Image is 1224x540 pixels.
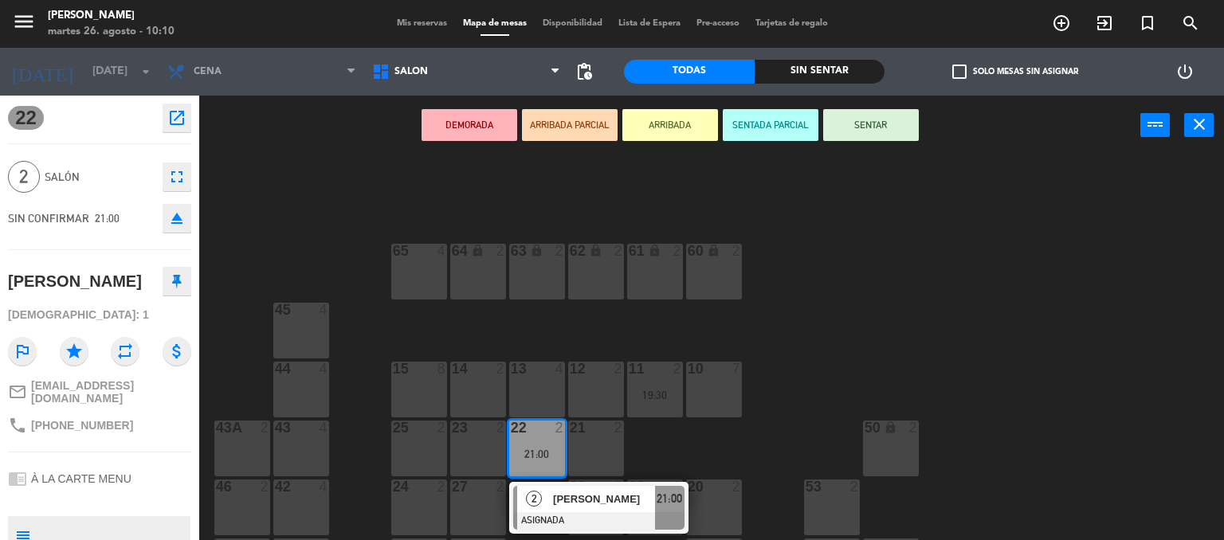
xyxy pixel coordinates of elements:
div: 24 [393,479,394,494]
button: eject [163,204,191,233]
div: martes 26. agosto - 10:10 [48,24,175,40]
i: power_settings_new [1175,62,1195,81]
span: À LA CARTE MENU [31,472,131,485]
i: exit_to_app [1095,14,1114,33]
i: menu [12,10,36,33]
div: 2 [437,421,447,435]
span: Salón [45,168,155,186]
div: 2 [496,421,506,435]
span: 2 [526,491,542,507]
button: ARRIBADA PARCIAL [522,109,618,141]
div: 23 [452,421,453,435]
i: add_circle_outline [1052,14,1071,33]
i: close [1190,115,1209,134]
div: 2 [261,421,270,435]
div: 27 [452,479,453,494]
div: 7 [732,362,742,376]
label: Solo mesas sin asignar [952,65,1078,79]
div: Sin sentar [755,60,885,84]
span: Tarjetas de regalo [747,19,836,28]
div: 2 [732,479,742,494]
button: open_in_new [163,104,191,132]
span: check_box_outline_blank [952,65,967,79]
div: 4 [437,244,447,258]
button: ARRIBADA [622,109,718,141]
span: SIN CONFIRMAR [8,212,89,225]
div: 2 [614,421,624,435]
i: phone [8,416,27,435]
div: 4 [320,421,329,435]
span: [PHONE_NUMBER] [31,419,133,432]
div: 2 [850,479,860,494]
div: 4 [555,362,565,376]
div: 21:00 [509,448,565,460]
div: 60 [688,244,688,258]
i: lock [471,244,484,257]
button: menu [12,10,36,39]
div: 43 [275,421,276,435]
span: Mis reservas [389,19,455,28]
div: 2 [614,244,624,258]
span: [EMAIL_ADDRESS][DOMAIN_NAME] [31,379,191,405]
div: 22 [511,421,512,435]
div: 4 [320,479,329,494]
div: 61 [629,244,630,258]
div: [PERSON_NAME] [8,268,142,295]
div: 62 [570,244,571,258]
div: 4 [320,362,329,376]
div: 2 [496,244,506,258]
span: 22 [8,106,44,130]
i: lock [884,421,897,434]
span: pending_actions [575,62,594,81]
div: 2 [496,362,506,376]
div: 2 [909,421,919,435]
div: 2 [673,244,683,258]
div: 2 [614,362,624,376]
div: 63 [511,244,512,258]
i: lock [707,244,720,257]
i: attach_money [163,337,191,366]
div: 53 [806,479,806,494]
i: open_in_new [167,108,186,127]
div: [PERSON_NAME] [48,8,175,24]
div: 14 [452,362,453,376]
div: 44 [275,362,276,376]
a: mail_outline[EMAIL_ADDRESS][DOMAIN_NAME] [8,379,191,405]
i: lock [648,244,661,257]
div: 2 [614,479,624,494]
div: 4 [320,303,329,317]
div: 11 [629,362,630,376]
i: mail_outline [8,382,27,401]
span: 21:00 [657,489,682,508]
div: 50 [865,421,865,435]
i: outlined_flag [8,337,37,366]
div: 19:30 [627,389,683,401]
i: lock [530,244,543,257]
span: Salón [394,66,428,77]
div: 46 [216,479,217,494]
button: fullscreen [163,162,191,191]
i: arrow_drop_down [136,62,155,81]
i: power_input [1146,115,1165,134]
div: 43A [216,421,217,435]
div: 64 [452,244,453,258]
button: SENTAR [823,109,919,141]
div: 15 [393,362,394,376]
i: chrome_reader_mode [8,469,27,488]
span: [PERSON_NAME] [553,491,655,507]
button: close [1184,113,1214,137]
button: DEMORADA [422,109,517,141]
div: 21 [570,421,571,435]
i: star [60,337,88,366]
div: 13 [511,362,512,376]
div: Todas [624,60,755,84]
span: Cena [194,66,222,77]
button: power_input [1140,113,1170,137]
span: Lista de Espera [610,19,688,28]
div: 2 [673,479,683,494]
div: 28 [570,479,571,494]
div: 2 [261,479,270,494]
i: turned_in_not [1138,14,1157,33]
span: 21:00 [95,212,120,225]
div: 25 [393,421,394,435]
